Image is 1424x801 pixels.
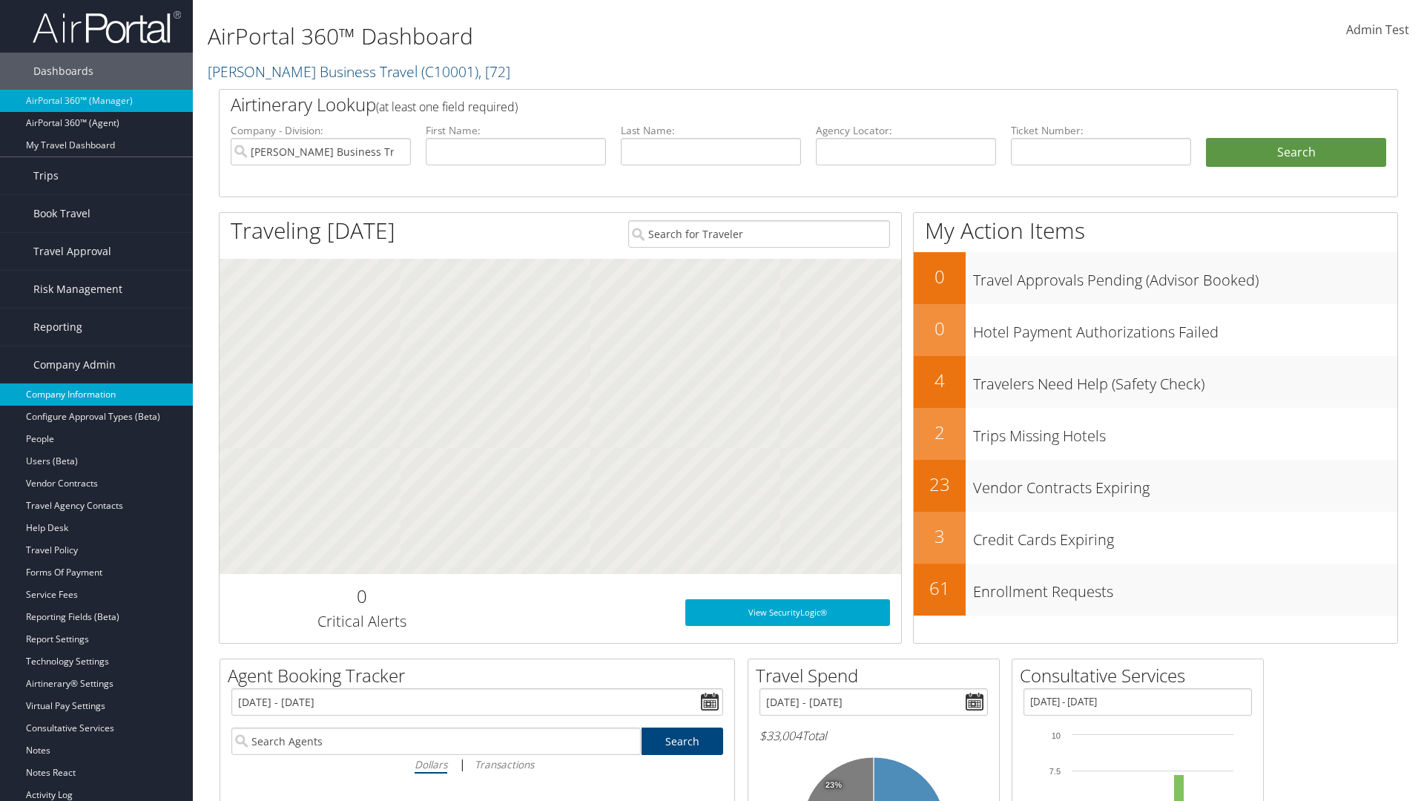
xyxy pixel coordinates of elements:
[1049,767,1061,776] tspan: 7.5
[816,123,996,138] label: Agency Locator:
[1052,731,1061,740] tspan: 10
[914,252,1397,304] a: 0Travel Approvals Pending (Advisor Booked)
[973,418,1397,446] h3: Trips Missing Hotels
[914,264,966,289] h2: 0
[33,309,82,346] span: Reporting
[1206,138,1386,168] button: Search
[475,757,534,771] i: Transactions
[231,728,641,755] input: Search Agents
[973,366,1397,395] h3: Travelers Need Help (Safety Check)
[756,663,999,688] h2: Travel Spend
[759,728,802,744] span: $33,004
[33,195,90,232] span: Book Travel
[914,356,1397,408] a: 4Travelers Need Help (Safety Check)
[914,368,966,393] h2: 4
[231,92,1288,117] h2: Airtinerary Lookup
[914,420,966,445] h2: 2
[973,263,1397,291] h3: Travel Approvals Pending (Advisor Booked)
[208,21,1009,52] h1: AirPortal 360™ Dashboard
[914,215,1397,246] h1: My Action Items
[914,472,966,497] h2: 23
[208,62,510,82] a: [PERSON_NAME] Business Travel
[825,781,842,790] tspan: 23%
[973,470,1397,498] h3: Vendor Contracts Expiring
[1020,663,1263,688] h2: Consultative Services
[228,663,734,688] h2: Agent Booking Tracker
[914,564,1397,616] a: 61Enrollment Requests
[973,314,1397,343] h3: Hotel Payment Authorizations Failed
[421,62,478,82] span: ( C10001 )
[231,123,411,138] label: Company - Division:
[33,157,59,194] span: Trips
[628,220,890,248] input: Search for Traveler
[914,408,1397,460] a: 2Trips Missing Hotels
[478,62,510,82] span: , [ 72 ]
[759,728,988,744] h6: Total
[376,99,518,115] span: (at least one field required)
[914,304,1397,356] a: 0Hotel Payment Authorizations Failed
[231,755,723,774] div: |
[231,215,395,246] h1: Traveling [DATE]
[33,233,111,270] span: Travel Approval
[231,611,492,632] h3: Critical Alerts
[973,574,1397,602] h3: Enrollment Requests
[1346,7,1409,53] a: Admin Test
[33,53,93,90] span: Dashboards
[914,524,966,549] h2: 3
[33,346,116,383] span: Company Admin
[914,576,966,601] h2: 61
[914,460,1397,512] a: 23Vendor Contracts Expiring
[642,728,724,755] a: Search
[914,316,966,341] h2: 0
[685,599,890,626] a: View SecurityLogic®
[914,512,1397,564] a: 3Credit Cards Expiring
[1346,22,1409,38] span: Admin Test
[426,123,606,138] label: First Name:
[973,522,1397,550] h3: Credit Cards Expiring
[231,584,492,609] h2: 0
[33,10,181,44] img: airportal-logo.png
[621,123,801,138] label: Last Name:
[1011,123,1191,138] label: Ticket Number:
[33,271,122,308] span: Risk Management
[415,757,447,771] i: Dollars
